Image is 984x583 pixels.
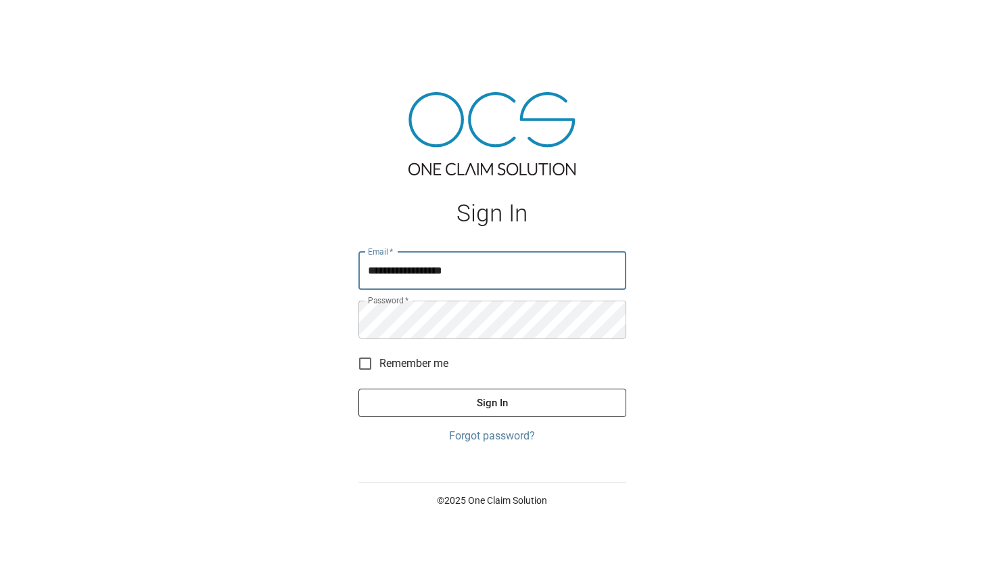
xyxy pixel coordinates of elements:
h1: Sign In [358,200,626,228]
label: Email [368,246,394,257]
label: Password [368,295,408,306]
a: Forgot password? [358,428,626,444]
button: Sign In [358,389,626,417]
span: Remember me [379,355,448,372]
img: ocs-logo-tra.png [408,92,576,175]
p: © 2025 One Claim Solution [358,494,626,507]
img: ocs-logo-white-transparent.png [16,8,70,35]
